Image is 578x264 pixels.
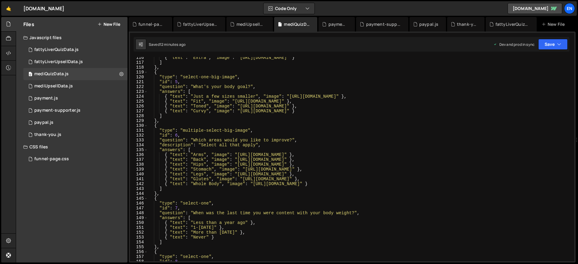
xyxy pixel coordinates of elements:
div: 131 [130,128,148,133]
div: 156 [130,249,148,254]
div: 140 [130,172,148,177]
div: 152 [130,230,148,235]
div: Dev and prod in sync [493,42,535,47]
span: 0 [29,72,32,77]
a: En [564,3,575,14]
div: 149 [130,215,148,220]
div: 133 [130,138,148,143]
div: payment-supporter.js [34,108,80,113]
div: 148 [130,211,148,215]
div: 137 [130,157,148,162]
h2: Files [23,21,34,28]
div: 124 [130,94,148,99]
div: 158 [130,259,148,264]
div: New File [542,21,567,27]
div: 117 [130,60,148,65]
div: 16956/46550.js [23,117,127,129]
div: 16956/46566.js [23,44,127,56]
div: 153 [130,235,148,240]
div: 122 [130,84,148,89]
div: 16956/46552.js [23,104,127,117]
div: 155 [130,245,148,249]
div: 136 [130,152,148,157]
div: 121 [130,80,148,84]
div: 151 [130,225,148,230]
a: 🤙 [1,1,16,16]
div: 128 [130,113,148,118]
div: fattyLiverUpsellData.js [183,21,218,27]
div: 16956/46551.js [23,92,127,104]
div: fattyLiverUpsellData.js [34,59,83,65]
div: thank-you.js [457,21,477,27]
div: 135 [130,147,148,152]
div: 130 [130,123,148,128]
div: 134 [130,143,148,147]
div: mediUpsellData.js [236,21,266,27]
div: mediQuizData.js [34,71,69,77]
div: mediQuizData.js [284,21,310,27]
button: Code Only [263,3,314,14]
div: Saved [149,42,185,47]
div: 127 [130,109,148,113]
div: 129 [130,118,148,123]
div: 16956/46700.js [23,68,127,80]
div: 157 [130,254,148,259]
div: 16956/46565.js [23,56,127,68]
div: 143 [130,186,148,191]
div: funnel-page.css [34,156,69,162]
div: CSS files [16,141,127,153]
div: 125 [130,99,148,104]
div: mediUpsellData.js [34,83,73,89]
div: payment.js [34,96,58,101]
div: 16956/46701.js [23,80,127,92]
div: 123 [130,89,148,94]
div: 118 [130,65,148,70]
div: 116 [130,55,148,60]
div: payment-supporter.js [366,21,401,27]
div: funnel-page.css [138,21,165,27]
div: 119 [130,70,148,75]
div: fattyLiverQuizData.js [34,47,79,52]
div: 12 minutes ago [160,42,185,47]
div: 139 [130,167,148,172]
a: [DOMAIN_NAME] [508,3,562,14]
div: 146 [130,201,148,206]
div: [DOMAIN_NAME] [23,5,64,12]
div: payment.js [328,21,348,27]
div: 145 [130,196,148,201]
div: 120 [130,75,148,80]
div: 142 [130,181,148,186]
div: 147 [130,206,148,211]
button: New File [97,22,120,27]
div: 16956/46524.js [23,129,127,141]
div: fattyLiverQuizData.js [495,21,529,27]
div: 132 [130,133,148,138]
div: 126 [130,104,148,109]
div: paypal.js [34,120,53,125]
div: paypal.js [419,21,438,27]
div: 150 [130,220,148,225]
div: 141 [130,177,148,181]
div: thank-you.js [34,132,61,137]
div: 138 [130,162,148,167]
div: 144 [130,191,148,196]
div: 16956/47008.css [23,153,127,165]
button: Save [538,39,568,50]
div: 154 [130,240,148,245]
div: Javascript files [16,32,127,44]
